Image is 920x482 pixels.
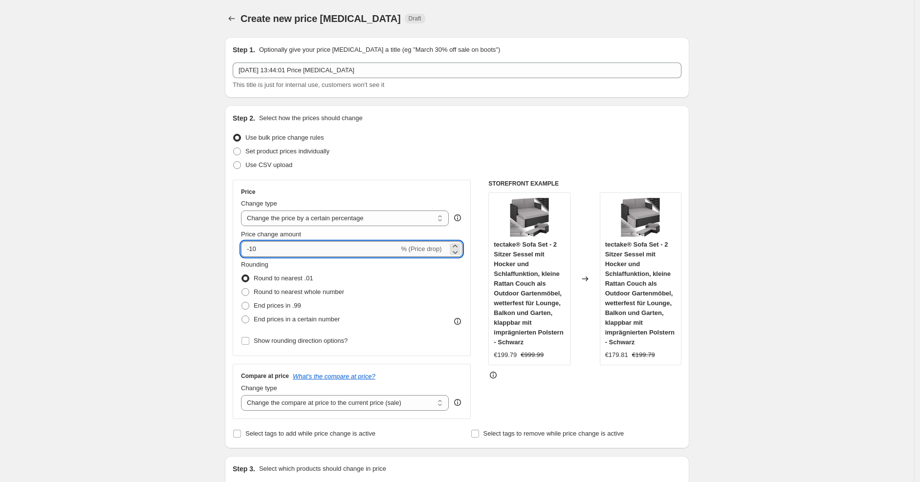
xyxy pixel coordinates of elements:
h2: Step 1. [233,45,255,55]
h6: STOREFRONT EXAMPLE [488,180,681,188]
strike: €199.79 [632,350,655,360]
span: tectake® Sofa Set - 2 Sitzer Sessel mit Hocker und Schlaffunktion, kleine Rattan Couch als Outdoo... [494,241,563,346]
span: tectake® Sofa Set - 2 Sitzer Sessel mit Hocker und Schlaffunktion, kleine Rattan Couch als Outdoo... [605,241,675,346]
span: Change type [241,200,277,207]
span: Round to nearest whole number [254,288,344,295]
strike: €999.99 [521,350,544,360]
span: Change type [241,384,277,392]
span: Price change amount [241,231,301,238]
div: €199.79 [494,350,517,360]
p: Select how the prices should change [259,113,363,123]
button: Price change jobs [225,12,239,25]
span: Use bulk price change rules [245,134,324,141]
input: -15 [241,241,399,257]
div: help [453,398,462,407]
span: Select tags to remove while price change is active [483,430,624,437]
span: Draft [409,15,421,22]
img: 61qdtIAT3KL_80x.jpg [621,198,660,237]
button: What's the compare at price? [293,373,375,380]
span: Show rounding direction options? [254,337,348,344]
input: 30% off holiday sale [233,63,681,78]
p: Optionally give your price [MEDICAL_DATA] a title (eg "March 30% off sale on boots") [259,45,500,55]
span: Set product prices individually [245,147,329,155]
span: This title is just for internal use, customers won't see it [233,81,384,88]
h3: Compare at price [241,372,289,380]
span: Use CSV upload [245,161,292,168]
div: help [453,213,462,223]
h3: Price [241,188,255,196]
span: End prices in .99 [254,302,301,309]
span: Select tags to add while price change is active [245,430,375,437]
p: Select which products should change in price [259,464,386,474]
span: Round to nearest .01 [254,274,313,282]
img: 61qdtIAT3KL_80x.jpg [510,198,549,237]
h2: Step 2. [233,113,255,123]
div: €179.81 [605,350,628,360]
span: End prices in a certain number [254,315,340,323]
h2: Step 3. [233,464,255,474]
span: % (Price drop) [401,245,441,252]
span: Rounding [241,261,268,268]
span: Create new price [MEDICAL_DATA] [241,13,401,24]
